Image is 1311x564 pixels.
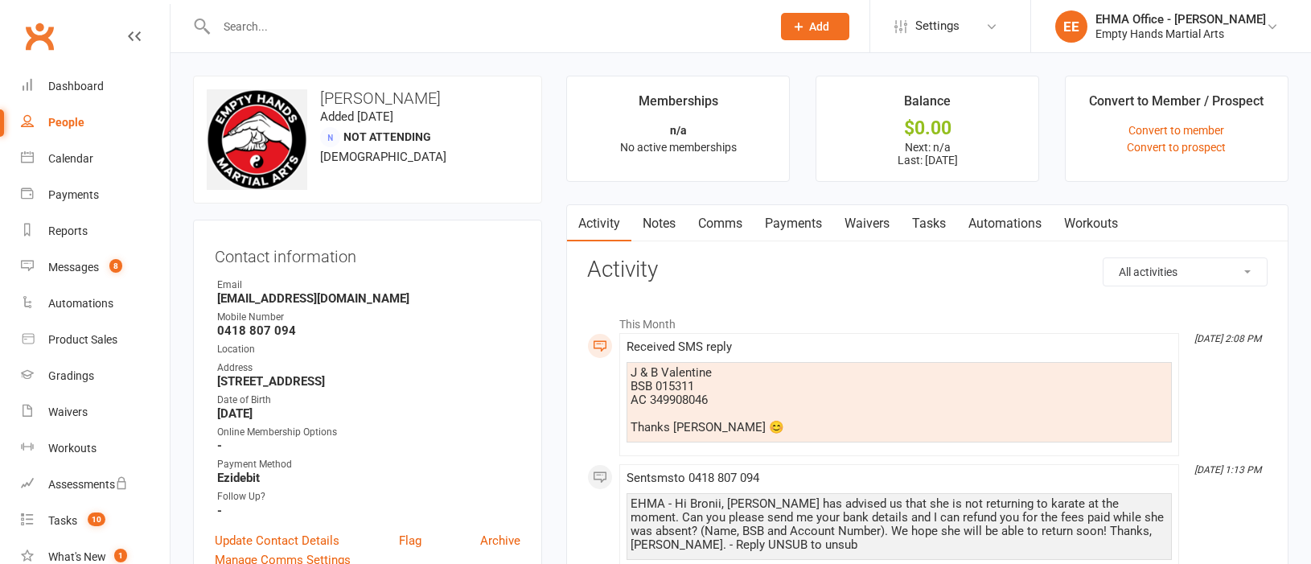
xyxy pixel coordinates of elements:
[48,297,113,310] div: Automations
[48,116,84,129] div: People
[1095,27,1266,41] div: Empty Hands Martial Arts
[833,205,901,242] a: Waivers
[217,393,520,408] div: Date of Birth
[109,259,122,273] span: 8
[831,120,1024,137] div: $0.00
[217,471,520,485] strong: Ezidebit
[48,224,88,237] div: Reports
[217,310,520,325] div: Mobile Number
[48,80,104,93] div: Dashboard
[21,322,170,358] a: Product Sales
[21,105,170,141] a: People
[21,68,170,105] a: Dashboard
[904,91,951,120] div: Balance
[627,471,759,485] span: Sent sms to 0418 807 094
[687,205,754,242] a: Comms
[21,213,170,249] a: Reports
[21,358,170,394] a: Gradings
[831,141,1024,167] p: Next: n/a Last: [DATE]
[19,16,60,56] a: Clubworx
[21,430,170,467] a: Workouts
[320,109,393,124] time: Added [DATE]
[670,124,687,137] strong: n/a
[217,278,520,293] div: Email
[207,89,528,107] h3: [PERSON_NAME]
[620,141,737,154] span: No active memberships
[207,89,307,190] img: image1672811436.png
[217,489,520,504] div: Follow Up?
[21,249,170,286] a: Messages 8
[1089,91,1264,120] div: Convert to Member / Prospect
[21,141,170,177] a: Calendar
[48,261,99,274] div: Messages
[480,531,520,550] a: Archive
[21,177,170,213] a: Payments
[217,342,520,357] div: Location
[215,531,339,550] a: Update Contact Details
[754,205,833,242] a: Payments
[48,369,94,382] div: Gradings
[957,205,1053,242] a: Automations
[217,504,520,518] strong: -
[48,333,117,346] div: Product Sales
[114,549,127,562] span: 1
[48,442,97,455] div: Workouts
[21,467,170,503] a: Assessments
[587,257,1268,282] h3: Activity
[48,550,106,563] div: What's New
[88,513,105,526] span: 10
[399,531,421,550] a: Flag
[21,503,170,539] a: Tasks 10
[48,188,99,201] div: Payments
[217,291,520,306] strong: [EMAIL_ADDRESS][DOMAIN_NAME]
[21,286,170,322] a: Automations
[631,366,1168,434] div: J & B Valentine BSB 015311 AC 349908046 Thanks [PERSON_NAME] 😊
[343,130,431,143] span: Not Attending
[567,205,631,242] a: Activity
[587,307,1268,333] li: This Month
[631,205,687,242] a: Notes
[215,241,520,266] h3: Contact information
[212,15,760,38] input: Search...
[809,20,829,33] span: Add
[781,13,849,40] button: Add
[48,406,88,418] div: Waivers
[217,425,520,440] div: Online Membership Options
[48,478,128,491] div: Assessments
[627,340,1172,354] div: Received SMS reply
[48,152,93,165] div: Calendar
[1194,333,1261,344] i: [DATE] 2:08 PM
[217,360,520,376] div: Address
[915,8,960,44] span: Settings
[21,394,170,430] a: Waivers
[217,406,520,421] strong: [DATE]
[1128,124,1224,137] a: Convert to member
[639,91,718,120] div: Memberships
[1095,12,1266,27] div: EHMA Office - [PERSON_NAME]
[48,514,77,527] div: Tasks
[217,457,520,472] div: Payment Method
[320,150,446,164] span: [DEMOGRAPHIC_DATA]
[1127,141,1226,154] a: Convert to prospect
[217,374,520,389] strong: [STREET_ADDRESS]
[217,323,520,338] strong: 0418 807 094
[217,438,520,453] strong: -
[1053,205,1129,242] a: Workouts
[631,497,1168,552] div: EHMA - Hi Bronii, [PERSON_NAME] has advised us that she is not returning to karate at the moment....
[901,205,957,242] a: Tasks
[1055,10,1087,43] div: EE
[1194,464,1261,475] i: [DATE] 1:13 PM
